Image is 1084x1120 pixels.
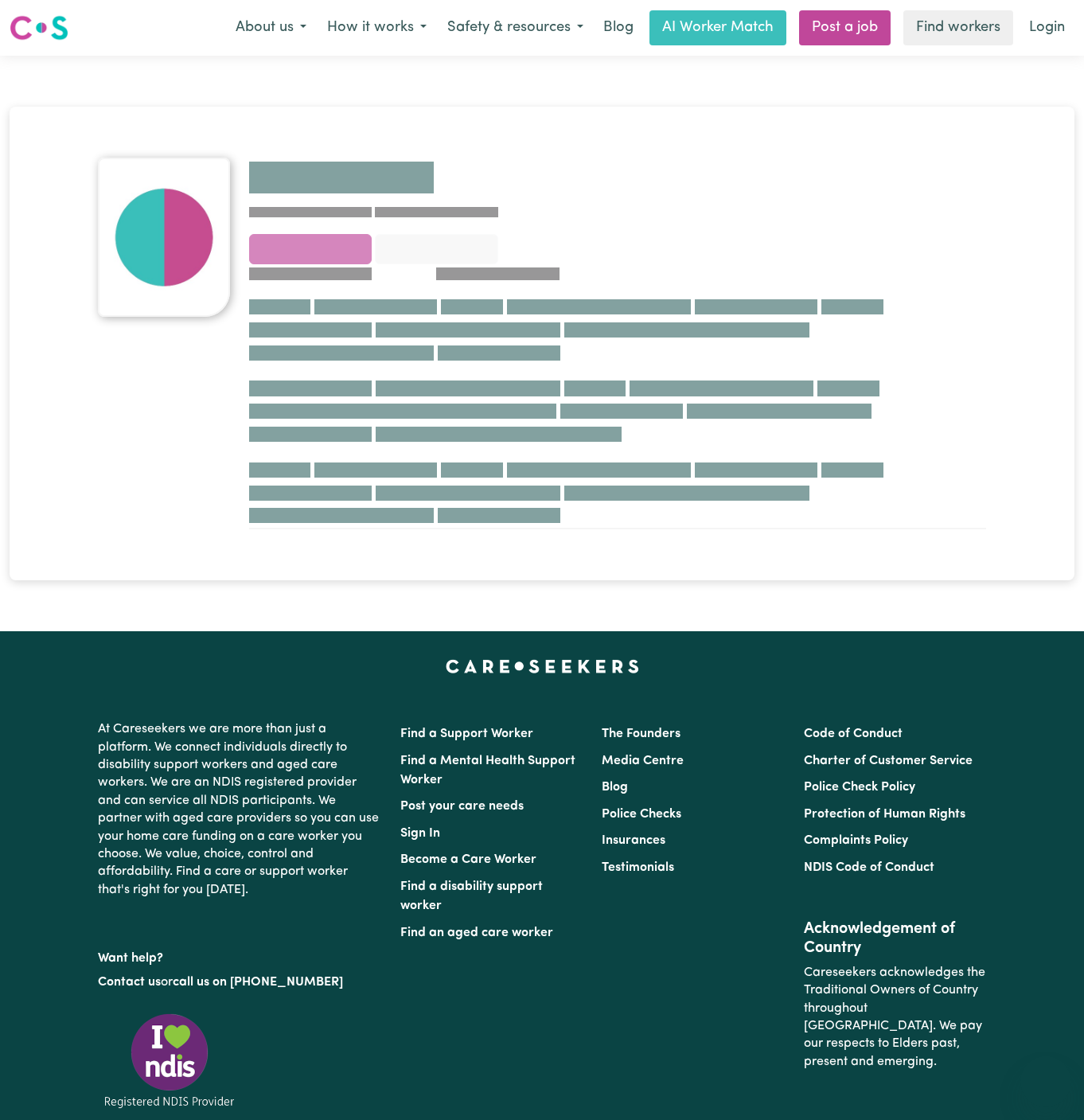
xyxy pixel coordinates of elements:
a: Blog [602,781,628,794]
button: Safety & resources [437,11,594,45]
a: The Founders [602,728,680,740]
a: Police Check Policy [804,781,915,794]
p: or [98,967,381,997]
a: Code of Conduct [804,728,903,740]
a: Contact us [98,976,161,989]
img: Registered NDIS provider [98,1011,241,1110]
a: NDIS Code of Conduct [804,861,934,874]
a: Blog [594,10,643,45]
a: Protection of Human Rights [804,808,965,821]
a: Find a disability support worker [400,880,543,912]
a: Find a Support Worker [400,728,533,740]
h2: Acknowledgement of Country [804,919,986,958]
a: Police Checks [602,808,681,821]
a: Insurances [602,834,665,847]
a: Login [1020,10,1074,45]
img: Careseekers logo [10,14,68,42]
p: Careseekers acknowledges the Traditional Owners of Country throughout [GEOGRAPHIC_DATA]. We pay o... [804,958,986,1077]
a: Complaints Policy [804,834,908,847]
a: Post a job [799,10,891,45]
a: Sign In [400,827,440,840]
a: Careseekers logo [10,10,68,46]
a: Charter of Customer Service [804,755,973,767]
a: Media Centre [602,755,684,767]
button: About us [225,11,317,45]
a: Find an aged care worker [400,927,553,939]
a: AI Worker Match [649,10,786,45]
button: How it works [317,11,437,45]
a: call us on [PHONE_NUMBER] [173,976,343,989]
p: Want help? [98,943,381,967]
p: At Careseekers we are more than just a platform. We connect individuals directly to disability su... [98,714,381,905]
a: Find a Mental Health Support Worker [400,755,575,786]
a: Become a Care Worker [400,853,536,866]
a: Find workers [903,10,1013,45]
a: Testimonials [602,861,674,874]
iframe: Button to launch messaging window [1020,1056,1071,1107]
a: Post your care needs [400,800,524,813]
a: Careseekers home page [446,660,639,673]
